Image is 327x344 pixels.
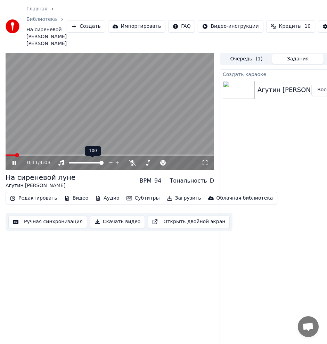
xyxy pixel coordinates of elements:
button: Создать [67,20,105,33]
button: Редактировать [7,193,60,203]
button: Задания [272,54,324,64]
button: Очередь [221,54,272,64]
span: 4:03 [40,159,50,166]
button: Видео [62,193,91,203]
button: Скачать видео [90,216,145,228]
button: Импортировать [108,20,166,33]
div: Тональность [170,177,207,185]
button: Субтитры [124,193,163,203]
div: / [27,159,44,166]
div: 100 [85,146,101,156]
button: Ручная синхронизация [8,216,87,228]
span: На сиреневой [PERSON_NAME] [PERSON_NAME] [26,26,67,47]
button: FAQ [168,20,195,33]
span: ( 1 ) [256,56,263,62]
a: Главная [26,6,47,12]
div: 94 [154,177,161,185]
div: D [210,177,214,185]
button: Аудио [92,193,122,203]
img: youka [6,19,19,33]
a: Библиотека [26,16,57,23]
button: Загрузить [164,193,204,203]
button: Кредиты10 [266,20,315,33]
div: Агутин [PERSON_NAME] [6,182,75,189]
button: Видео-инструкции [198,20,263,33]
span: 10 [304,23,311,30]
span: 0:11 [27,159,38,166]
span: Кредиты [279,23,302,30]
div: Открытый чат [298,316,319,337]
div: BPM [140,177,152,185]
div: На сиреневой луне [6,173,75,182]
button: Открыть двойной экран [148,216,230,228]
nav: breadcrumb [26,6,67,47]
div: Облачная библиотека [216,195,273,202]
